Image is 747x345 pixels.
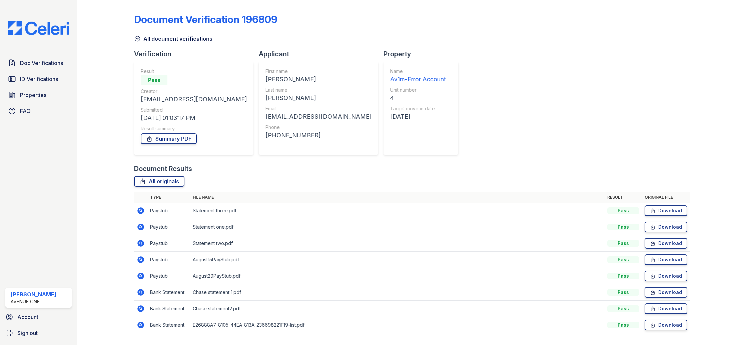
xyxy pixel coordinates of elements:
div: Applicant [259,49,384,59]
a: Name Av1m-Error Account [390,68,446,84]
div: Pass [141,75,167,85]
span: Account [17,313,38,321]
div: Last name [265,87,371,93]
div: [PHONE_NUMBER] [265,131,371,140]
div: Pass [607,273,639,279]
div: [PERSON_NAME] [265,75,371,84]
div: Pass [607,305,639,312]
a: All originals [134,176,184,187]
div: Pass [607,207,639,214]
td: Statement three.pdf [190,203,605,219]
td: Bank Statement [147,317,190,333]
div: Name [390,68,446,75]
div: Pass [607,224,639,230]
div: Result [141,68,247,75]
th: Original file [642,192,690,203]
div: Pass [607,256,639,263]
div: Submitted [141,107,247,113]
td: Chase statement2.pdf [190,301,605,317]
td: Statement two.pdf [190,235,605,252]
div: [EMAIL_ADDRESS][DOMAIN_NAME] [265,112,371,121]
td: Paystub [147,203,190,219]
a: Download [645,222,687,232]
div: Avenue One [11,298,56,305]
div: Phone [265,124,371,131]
th: File name [190,192,605,203]
div: [PERSON_NAME] [265,93,371,103]
div: [DATE] 01:03:17 PM [141,113,247,123]
a: Download [645,271,687,281]
div: Pass [607,322,639,328]
div: [EMAIL_ADDRESS][DOMAIN_NAME] [141,95,247,104]
a: Properties [5,88,72,102]
td: Paystub [147,268,190,284]
span: Sign out [17,329,38,337]
a: Download [645,320,687,330]
div: Property [384,49,464,59]
a: Download [645,303,687,314]
div: Document Verification 196809 [134,13,277,25]
td: Paystub [147,235,190,252]
div: Verification [134,49,259,59]
a: Download [645,238,687,249]
td: Bank Statement [147,301,190,317]
a: Summary PDF [141,133,197,144]
span: Properties [20,91,46,99]
a: Download [645,254,687,265]
div: [PERSON_NAME] [11,290,56,298]
img: CE_Logo_Blue-a8612792a0a2168367f1c8372b55b34899dd931a85d93a1a3d3e32e68fde9ad4.png [3,21,74,35]
a: Account [3,310,74,324]
span: Doc Verifications [20,59,63,67]
div: Pass [607,289,639,296]
div: Document Results [134,164,192,173]
a: Sign out [3,326,74,340]
a: FAQ [5,104,72,118]
a: Download [645,287,687,298]
td: E26888A7-8105-44EA-813A-236698221F19-list.pdf [190,317,605,333]
td: August29PayStub.pdf [190,268,605,284]
div: 4 [390,93,446,103]
td: Paystub [147,252,190,268]
div: Unit number [390,87,446,93]
div: Target move in date [390,105,446,112]
span: ID Verifications [20,75,58,83]
td: Paystub [147,219,190,235]
div: Pass [607,240,639,247]
th: Type [147,192,190,203]
div: Email [265,105,371,112]
th: Result [605,192,642,203]
div: [DATE] [390,112,446,121]
div: Creator [141,88,247,95]
td: August15PayStub.pdf [190,252,605,268]
span: FAQ [20,107,31,115]
a: Download [645,205,687,216]
td: Chase statement 1.pdf [190,284,605,301]
div: First name [265,68,371,75]
div: Av1m-Error Account [390,75,446,84]
a: Doc Verifications [5,56,72,70]
a: All document verifications [134,35,212,43]
td: Bank Statement [147,284,190,301]
a: ID Verifications [5,72,72,86]
td: Statement one.pdf [190,219,605,235]
div: Result summary [141,125,247,132]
